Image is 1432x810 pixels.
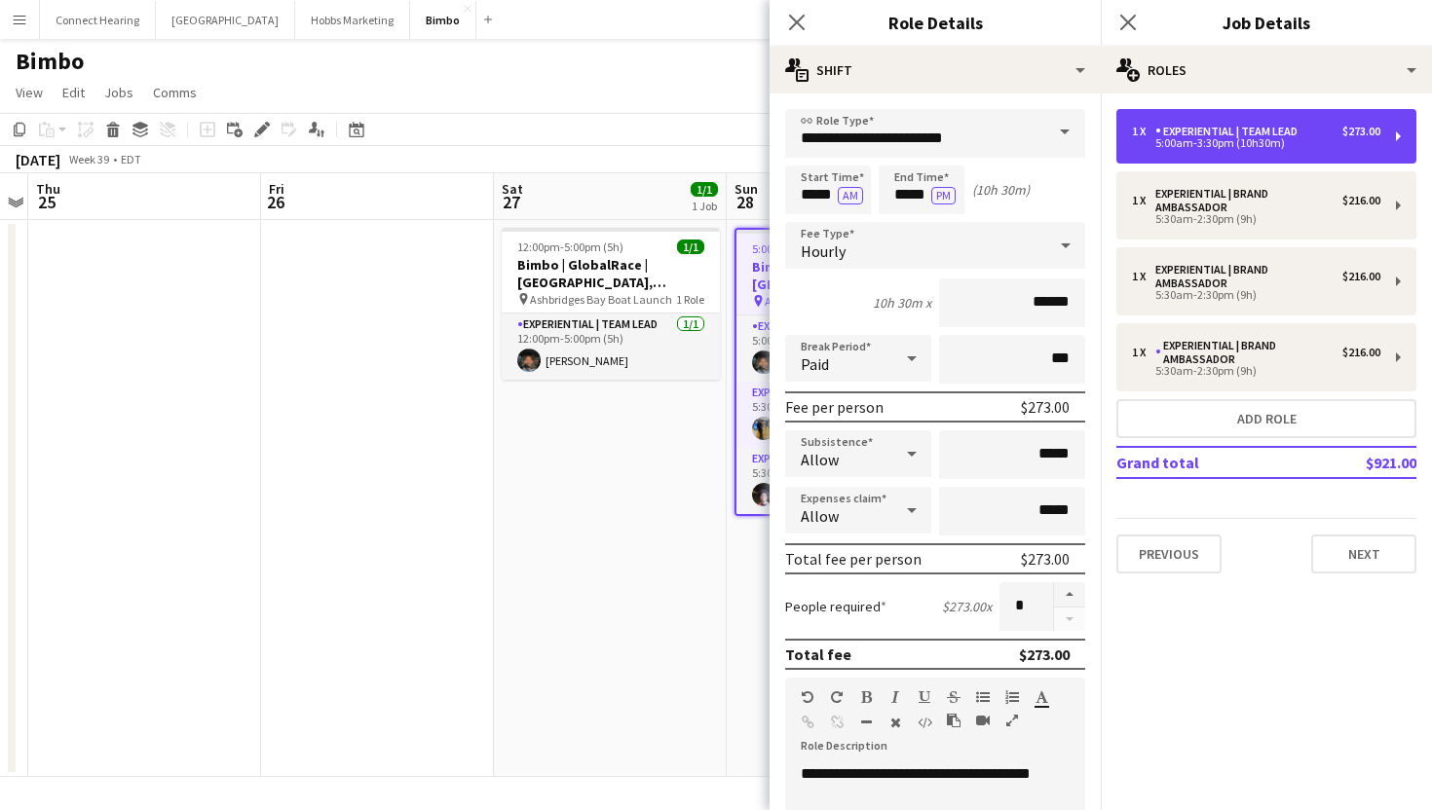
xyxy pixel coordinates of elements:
[33,191,60,213] span: 25
[40,1,156,39] button: Connect Hearing
[1155,187,1342,214] div: Experiential | Brand Ambassador
[55,80,93,105] a: Edit
[735,180,758,198] span: Sun
[736,315,951,382] app-card-role: Experiential | Team Lead1/15:00am-3:30pm (10h30m)[PERSON_NAME]
[838,187,863,204] button: AM
[16,47,84,76] h1: Bimbo
[1132,214,1380,224] div: 5:30am-2:30pm (9h)
[692,199,717,213] div: 1 Job
[1132,290,1380,300] div: 5:30am-2:30pm (9h)
[145,80,205,105] a: Comms
[266,191,284,213] span: 26
[888,689,902,705] button: Italic
[770,10,1101,35] h3: Role Details
[801,354,829,374] span: Paid
[16,150,60,169] div: [DATE]
[972,181,1030,199] div: (10h 30m)
[752,241,882,256] span: 5:00am-3:30pm (10h30m)
[736,448,951,514] app-card-role: Experiential | Brand Ambassador1/15:30am-2:30pm (9h)[PERSON_NAME]
[62,84,85,101] span: Edit
[859,689,873,705] button: Bold
[1132,194,1155,207] div: 1 x
[502,180,523,198] span: Sat
[530,292,672,307] span: Ashbridges Bay Boat Launch
[1301,447,1416,478] td: $921.00
[976,689,990,705] button: Unordered List
[1116,447,1301,478] td: Grand total
[1342,346,1380,359] div: $216.00
[16,84,43,101] span: View
[765,294,902,309] span: Ashbridges Bay Boat Launch
[1116,534,1222,573] button: Previous
[1116,399,1416,438] button: Add role
[1021,397,1070,417] div: $273.00
[295,1,410,39] button: Hobbs Marketing
[1342,125,1380,138] div: $273.00
[1132,125,1155,138] div: 1 x
[801,450,839,469] span: Allow
[677,239,704,254] span: 1/1
[1132,138,1380,148] div: 5:00am-3:30pm (10h30m)
[121,152,141,166] div: EDT
[976,713,990,728] button: Insert video
[947,713,961,728] button: Paste as plain text
[502,256,720,291] h3: Bimbo | GlobalRace | [GEOGRAPHIC_DATA], [GEOGRAPHIC_DATA]
[676,292,704,307] span: 1 Role
[499,191,523,213] span: 27
[785,644,851,664] div: Total fee
[64,152,113,166] span: Week 39
[1035,689,1048,705] button: Text Color
[918,689,931,705] button: Underline
[770,47,1101,93] div: Shift
[931,187,956,204] button: PM
[785,549,922,569] div: Total fee per person
[785,397,884,417] div: Fee per person
[942,598,992,615] div: $273.00 x
[801,506,839,526] span: Allow
[36,180,60,198] span: Thu
[785,598,886,615] label: People required
[1101,47,1432,93] div: Roles
[502,313,720,380] app-card-role: Experiential | Team Lead1/112:00pm-5:00pm (5h)[PERSON_NAME]
[1021,549,1070,569] div: $273.00
[732,191,758,213] span: 28
[1101,10,1432,35] h3: Job Details
[918,715,931,730] button: HTML Code
[1132,346,1155,359] div: 1 x
[859,715,873,730] button: Horizontal Line
[96,80,141,105] a: Jobs
[1342,270,1380,283] div: $216.00
[1155,263,1342,290] div: Experiential | Brand Ambassador
[502,228,720,380] app-job-card: 12:00pm-5:00pm (5h)1/1Bimbo | GlobalRace | [GEOGRAPHIC_DATA], [GEOGRAPHIC_DATA] Ashbridges Bay Bo...
[873,294,931,312] div: 10h 30m x
[801,241,846,261] span: Hourly
[410,1,476,39] button: Bimbo
[517,239,623,254] span: 12:00pm-5:00pm (5h)
[736,258,951,293] h3: Bimbo | GlobalRace | [GEOGRAPHIC_DATA], [GEOGRAPHIC_DATA]
[1005,713,1019,728] button: Fullscreen
[1132,270,1155,283] div: 1 x
[104,84,133,101] span: Jobs
[1342,194,1380,207] div: $216.00
[830,689,844,705] button: Redo
[1155,339,1342,366] div: Experiential | Brand Ambassador
[691,182,718,197] span: 1/1
[1005,689,1019,705] button: Ordered List
[735,228,953,516] app-job-card: 5:00am-3:30pm (10h30m)4/4Bimbo | GlobalRace | [GEOGRAPHIC_DATA], [GEOGRAPHIC_DATA] Ashbridges Bay...
[156,1,295,39] button: [GEOGRAPHIC_DATA]
[1155,125,1305,138] div: Experiential | Team Lead
[1132,366,1380,376] div: 5:30am-2:30pm (9h)
[888,715,902,730] button: Clear Formatting
[1019,644,1070,664] div: $273.00
[8,80,51,105] a: View
[736,382,951,448] app-card-role: Experiential | Brand Ambassador1/15:30am-2:30pm (9h)[PERSON_NAME]
[947,689,961,705] button: Strikethrough
[1311,534,1416,573] button: Next
[269,180,284,198] span: Fri
[1054,582,1085,607] button: Increase
[801,689,814,705] button: Undo
[153,84,197,101] span: Comms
